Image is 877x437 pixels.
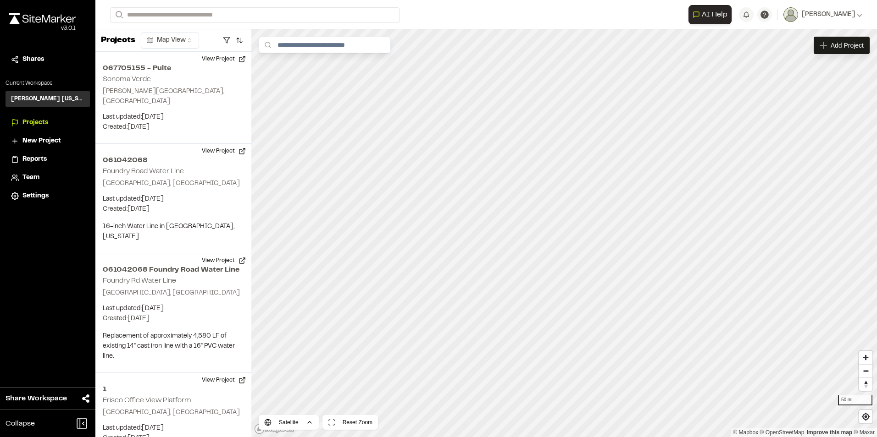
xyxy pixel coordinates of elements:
[859,377,872,391] button: Reset bearing to north
[196,144,251,158] button: View Project
[103,288,244,298] p: [GEOGRAPHIC_DATA], [GEOGRAPHIC_DATA]
[101,34,135,47] p: Projects
[103,384,244,395] h2: 1
[859,351,872,364] button: Zoom in
[859,410,872,423] button: Find my location
[254,424,294,434] a: Mapbox logo
[11,173,84,183] a: Team
[196,52,251,66] button: View Project
[807,429,852,436] a: Map feedback
[22,154,47,164] span: Reports
[103,304,244,314] p: Last updated: [DATE]
[9,13,76,24] img: rebrand.png
[103,423,244,433] p: Last updated: [DATE]
[783,7,798,22] img: User
[103,194,244,204] p: Last updated: [DATE]
[11,95,84,103] h3: [PERSON_NAME] [US_STATE]
[103,331,244,361] p: Replacement of approximately 4,580 LF of existing 14" cast iron line with a 16" PVC water line.
[103,179,244,189] p: [GEOGRAPHIC_DATA], [GEOGRAPHIC_DATA]
[11,154,84,164] a: Reports
[22,118,48,128] span: Projects
[6,393,67,404] span: Share Workspace
[22,191,49,201] span: Settings
[802,10,855,20] span: [PERSON_NAME]
[196,373,251,388] button: View Project
[838,395,872,405] div: 50 mi
[103,155,244,166] h2: 061042068
[702,9,727,20] span: AI Help
[103,314,244,324] p: Created: [DATE]
[688,5,735,24] div: Open AI Assistant
[103,168,184,175] h2: Foundry Road Water Line
[733,429,758,436] a: Mapbox
[854,429,875,436] a: Maxar
[11,55,84,65] a: Shares
[103,76,151,82] h2: Sonoma Verde
[22,173,39,183] span: Team
[859,364,872,377] button: Zoom out
[760,429,805,436] a: OpenStreetMap
[9,24,76,33] div: Oh geez...please don't...
[103,122,244,132] p: Created: [DATE]
[103,397,191,404] h2: Frisco Office View Platform
[6,418,35,429] span: Collapse
[688,5,732,24] button: Open AI Assistant
[6,79,90,87] p: Current Workspace
[110,7,127,22] button: Search
[103,278,176,284] h2: Foundry Rd Water Line
[259,415,319,430] button: Satellite
[103,63,244,74] h2: 067705155 - Pulte
[196,253,251,268] button: View Project
[103,87,244,107] p: [PERSON_NAME][GEOGRAPHIC_DATA], [GEOGRAPHIC_DATA]
[11,136,84,146] a: New Project
[251,29,877,437] canvas: Map
[322,415,378,430] button: Reset Zoom
[831,41,864,50] span: Add Project
[103,264,244,275] h2: 061042068 Foundry Road Water Line
[22,136,61,146] span: New Project
[103,204,244,214] p: Created: [DATE]
[11,118,84,128] a: Projects
[103,222,244,242] p: 16-inch Water Line in [GEOGRAPHIC_DATA], [US_STATE]
[22,55,44,65] span: Shares
[783,7,862,22] button: [PERSON_NAME]
[11,191,84,201] a: Settings
[103,112,244,122] p: Last updated: [DATE]
[103,408,244,418] p: [GEOGRAPHIC_DATA], [GEOGRAPHIC_DATA]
